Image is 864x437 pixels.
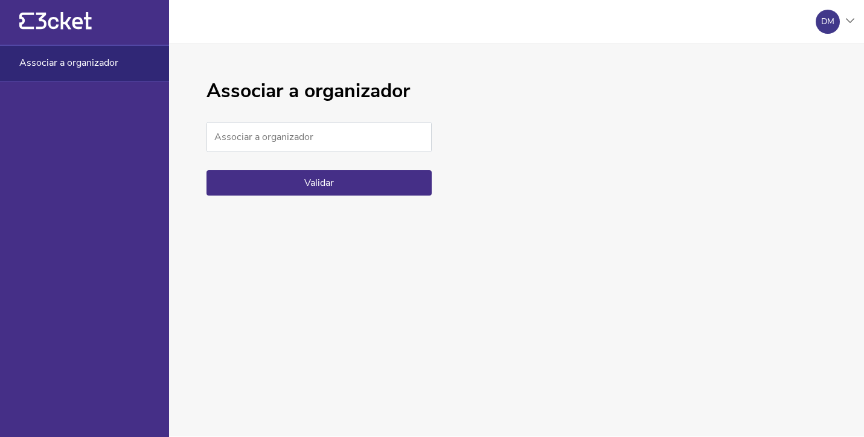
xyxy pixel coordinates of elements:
g: {' '} [19,13,34,30]
button: Validar [206,170,432,196]
h1: Associar a organizador [206,80,432,103]
span: Associar a organizador [19,57,118,68]
a: {' '} [19,24,92,33]
input: Associar a organizador [206,122,432,152]
div: DM [821,17,834,27]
